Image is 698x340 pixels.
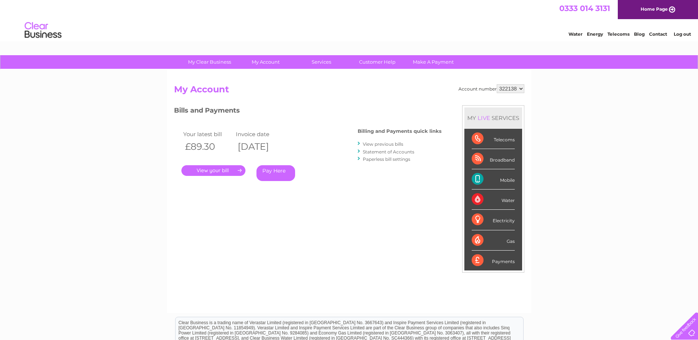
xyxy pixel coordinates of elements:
[347,55,408,69] a: Customer Help
[174,105,442,118] h3: Bills and Payments
[472,149,515,169] div: Broadband
[607,31,630,37] a: Telecoms
[472,251,515,270] div: Payments
[174,84,524,98] h2: My Account
[235,55,296,69] a: My Account
[458,84,524,93] div: Account number
[181,129,234,139] td: Your latest bill
[234,129,287,139] td: Invoice date
[181,165,245,176] a: .
[634,31,645,37] a: Blog
[464,107,522,128] div: MY SERVICES
[363,156,410,162] a: Paperless bill settings
[363,149,414,155] a: Statement of Accounts
[587,31,603,37] a: Energy
[472,230,515,251] div: Gas
[176,4,523,36] div: Clear Business is a trading name of Verastar Limited (registered in [GEOGRAPHIC_DATA] No. 3667643...
[179,55,240,69] a: My Clear Business
[358,128,442,134] h4: Billing and Payments quick links
[674,31,691,37] a: Log out
[256,165,295,181] a: Pay Here
[472,190,515,210] div: Water
[472,169,515,190] div: Mobile
[291,55,352,69] a: Services
[403,55,464,69] a: Make A Payment
[472,210,515,230] div: Electricity
[24,19,62,42] img: logo.png
[234,139,287,154] th: [DATE]
[181,139,234,154] th: £89.30
[363,141,403,147] a: View previous bills
[476,114,492,121] div: LIVE
[559,4,610,13] a: 0333 014 3131
[472,129,515,149] div: Telecoms
[568,31,582,37] a: Water
[649,31,667,37] a: Contact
